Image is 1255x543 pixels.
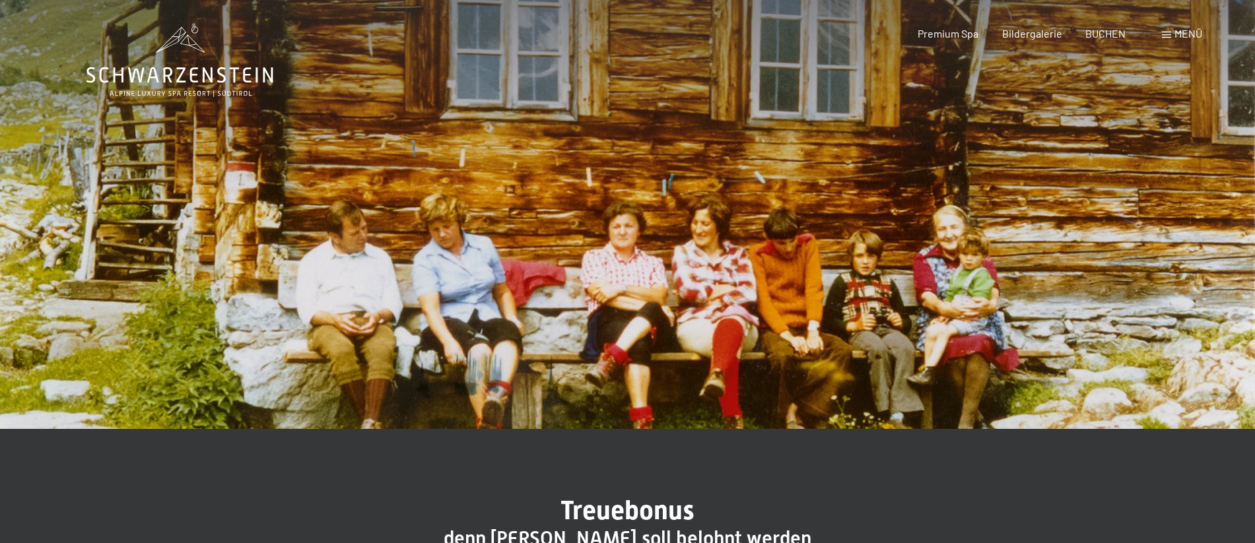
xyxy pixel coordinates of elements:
span: Treuebonus [560,495,695,526]
a: BUCHEN [1085,27,1126,40]
a: Bildergalerie [1002,27,1062,40]
span: Menü [1174,27,1202,40]
a: Premium Spa [918,27,978,40]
